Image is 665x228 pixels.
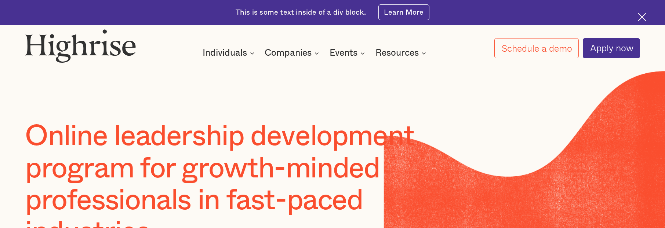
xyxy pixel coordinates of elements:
div: Events [330,49,367,58]
img: Highrise logo [25,29,136,63]
div: Companies [265,49,312,58]
div: Resources [375,49,419,58]
div: Events [330,49,357,58]
div: Individuals [203,49,257,58]
div: Companies [265,49,321,58]
a: Apply now [583,38,640,58]
div: Resources [375,49,428,58]
a: Learn More [378,4,429,20]
img: Cross icon [638,13,646,21]
div: Individuals [203,49,247,58]
div: This is some text inside of a div block. [236,8,366,18]
a: Schedule a demo [494,38,579,58]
